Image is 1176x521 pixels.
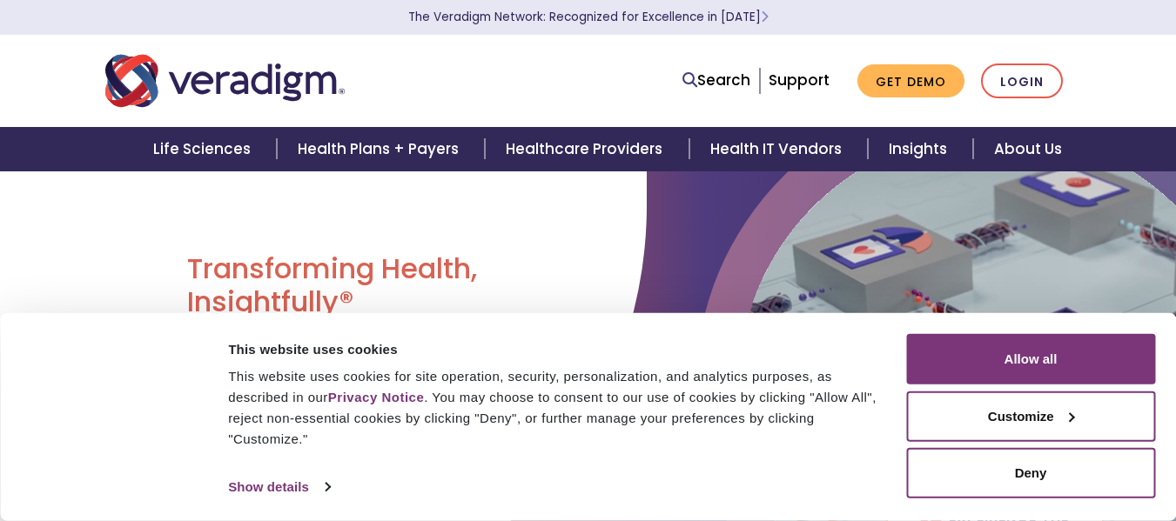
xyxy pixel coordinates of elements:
[973,127,1083,171] a: About Us
[187,252,575,319] h1: Transforming Health, Insightfully®
[277,127,485,171] a: Health Plans + Payers
[408,9,769,25] a: The Veradigm Network: Recognized for Excellence in [DATE]Learn More
[228,474,329,500] a: Show details
[906,391,1155,441] button: Customize
[485,127,689,171] a: Healthcare Providers
[328,390,424,404] a: Privacy Notice
[981,63,1063,99] a: Login
[906,334,1155,384] button: Allow all
[761,9,769,25] span: Learn More
[906,448,1155,498] button: Deny
[228,366,886,450] div: This website uses cookies for site operation, security, personalization, and analytics purposes, ...
[132,127,277,171] a: Life Sciences
[689,127,868,171] a: Health IT Vendors
[769,70,830,90] a: Support
[868,127,973,171] a: Insights
[228,338,886,359] div: This website uses cookies
[682,69,750,92] a: Search
[105,52,345,110] img: Veradigm logo
[857,64,964,98] a: Get Demo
